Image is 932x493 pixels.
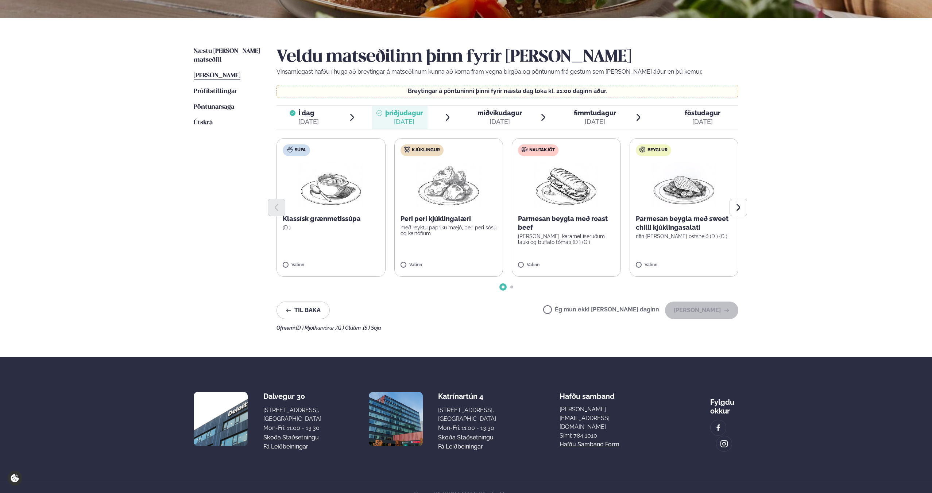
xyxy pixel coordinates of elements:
img: Panini.png [534,162,598,209]
p: [PERSON_NAME], karamelliseruðum lauki og buffalo tómati (D ) (G ) [518,233,615,245]
a: image alt [711,420,726,435]
div: Fylgdu okkur [710,392,738,415]
div: [DATE] [574,117,616,126]
p: (D ) [283,225,379,230]
button: Previous slide [268,199,285,216]
a: Fá leiðbeiningar [438,442,483,451]
p: Peri peri kjúklingalæri [401,214,497,223]
a: Fá leiðbeiningar [263,442,308,451]
p: Vinsamlegast hafðu í huga að breytingar á matseðlinum kunna að koma fram vegna birgða og pöntunum... [276,67,738,76]
img: image alt [714,424,722,432]
a: Hafðu samband form [560,440,619,449]
div: [STREET_ADDRESS], [GEOGRAPHIC_DATA] [438,406,496,423]
span: Í dag [298,109,319,117]
div: [STREET_ADDRESS], [GEOGRAPHIC_DATA] [263,406,321,423]
div: [DATE] [685,117,720,126]
div: Dalvegur 30 [263,392,321,401]
span: Go to slide 1 [502,286,504,288]
span: fimmtudagur [574,109,616,117]
img: beef.svg [522,147,527,152]
img: soup.svg [287,147,293,152]
a: Cookie settings [7,471,22,486]
div: Katrínartún 4 [438,392,496,401]
div: Mon-Fri: 11:00 - 13:30 [438,424,496,432]
div: [DATE] [385,117,423,126]
span: Beyglur [647,147,668,153]
span: Hafðu samband [560,386,615,401]
div: Ofnæmi: [276,325,738,331]
div: [DATE] [298,117,319,126]
a: Útskrá [194,119,213,127]
img: Soup.png [299,162,363,209]
span: Næstu [PERSON_NAME] matseðill [194,48,260,63]
span: Go to slide 2 [510,286,513,288]
a: Skoða staðsetningu [263,433,319,442]
button: Til baka [276,302,330,319]
span: Prófílstillingar [194,88,237,94]
img: image alt [369,392,423,446]
p: með reyktu papriku mæjó, peri peri sósu og kartöflum [401,225,497,236]
span: (G ) Glúten , [336,325,363,331]
a: [PERSON_NAME][EMAIL_ADDRESS][DOMAIN_NAME] [560,405,647,431]
img: Chicken-thighs.png [417,162,481,209]
a: Prófílstillingar [194,87,237,96]
div: Mon-Fri: 11:00 - 13:30 [263,424,321,432]
span: Kjúklingur [412,147,440,153]
p: Sími: 784 1010 [560,431,647,440]
p: Klassísk grænmetissúpa [283,214,379,223]
span: þriðjudagur [385,109,423,117]
button: [PERSON_NAME] [665,302,738,319]
img: Chicken-breast.png [652,162,716,209]
a: Pöntunarsaga [194,103,234,112]
button: Next slide [730,199,747,216]
img: image alt [720,440,728,448]
span: Pöntunarsaga [194,104,234,110]
p: rifin [PERSON_NAME] ostsneið (D ) (G ) [636,233,732,239]
span: Útskrá [194,120,213,126]
p: Parmesan beygla með roast beef [518,214,615,232]
a: [PERSON_NAME] [194,71,240,80]
div: [DATE] [477,117,522,126]
span: Súpa [295,147,306,153]
span: [PERSON_NAME] [194,73,240,79]
a: image alt [716,436,732,451]
span: föstudagur [685,109,720,117]
span: (D ) Mjólkurvörur , [296,325,336,331]
p: Breytingar á pöntuninni þinni fyrir næsta dag loka kl. 21:00 daginn áður. [284,88,731,94]
img: image alt [194,392,248,446]
img: chicken.svg [404,147,410,152]
span: miðvikudagur [477,109,522,117]
a: Skoða staðsetningu [438,433,494,442]
span: Nautakjöt [529,147,555,153]
h2: Veldu matseðilinn þinn fyrir [PERSON_NAME] [276,47,738,67]
a: Næstu [PERSON_NAME] matseðill [194,47,262,65]
span: (S ) Soja [363,325,381,331]
img: bagle-new-16px.svg [639,147,646,152]
p: Parmesan beygla með sweet chilli kjúklingasalati [636,214,732,232]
